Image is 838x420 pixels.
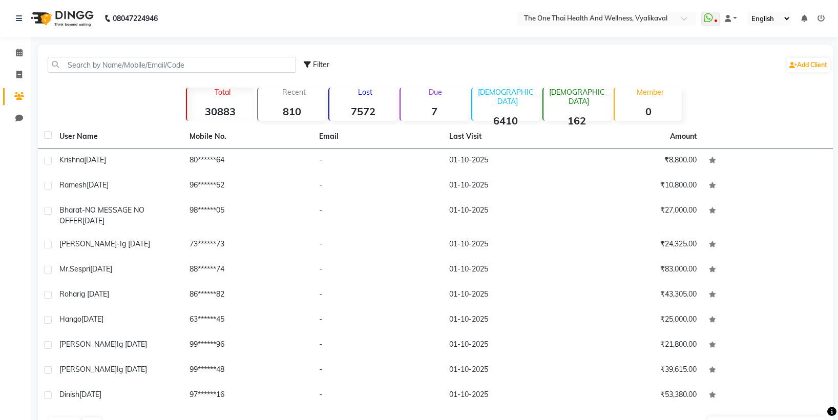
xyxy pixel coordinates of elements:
[117,365,147,374] span: ig [DATE]
[329,105,396,118] strong: 7572
[120,239,150,248] span: ig [DATE]
[443,358,573,383] td: 01-10-2025
[664,125,703,148] th: Amount
[443,174,573,199] td: 01-10-2025
[313,199,443,233] td: -
[443,308,573,333] td: 01-10-2025
[313,383,443,408] td: -
[59,340,117,349] span: [PERSON_NAME]
[313,283,443,308] td: -
[476,88,539,106] p: [DEMOGRAPHIC_DATA]
[313,333,443,358] td: -
[87,180,109,190] span: [DATE]
[333,88,396,97] p: Lost
[401,105,468,118] strong: 7
[573,174,703,199] td: ₹10,800.00
[59,365,117,374] span: [PERSON_NAME]
[117,340,147,349] span: ig [DATE]
[548,88,611,106] p: [DEMOGRAPHIC_DATA]
[443,258,573,283] td: 01-10-2025
[191,88,254,97] p: Total
[573,383,703,408] td: ₹53,380.00
[187,105,254,118] strong: 30883
[573,308,703,333] td: ₹25,000.00
[573,333,703,358] td: ₹21,800.00
[619,88,682,97] p: Member
[79,289,109,299] span: ig [DATE]
[82,216,104,225] span: [DATE]
[787,58,830,72] a: Add Client
[59,289,79,299] span: rohar
[59,155,84,164] span: krishna
[313,258,443,283] td: -
[443,125,573,149] th: Last Visit
[313,358,443,383] td: -
[79,390,101,399] span: [DATE]
[59,239,120,248] span: [PERSON_NAME]-
[573,283,703,308] td: ₹43,305.00
[573,233,703,258] td: ₹24,325.00
[573,358,703,383] td: ₹39,615.00
[59,205,144,225] span: bharat-NO MESSAGE NO OFFER
[313,308,443,333] td: -
[59,180,87,190] span: ramesh
[81,314,103,324] span: [DATE]
[615,105,682,118] strong: 0
[573,149,703,174] td: ₹8,800.00
[443,283,573,308] td: 01-10-2025
[573,199,703,233] td: ₹27,000.00
[313,174,443,199] td: -
[443,233,573,258] td: 01-10-2025
[313,60,329,69] span: Filter
[443,383,573,408] td: 01-10-2025
[59,264,90,274] span: Mr.Sespri
[84,155,106,164] span: [DATE]
[113,4,158,33] b: 08047224946
[53,125,183,149] th: User Name
[26,4,96,33] img: logo
[258,105,325,118] strong: 810
[183,125,313,149] th: Mobile No.
[48,57,296,73] input: Search by Name/Mobile/Email/Code
[59,390,79,399] span: Dinish
[313,125,443,149] th: Email
[443,149,573,174] td: 01-10-2025
[313,149,443,174] td: -
[443,199,573,233] td: 01-10-2025
[313,233,443,258] td: -
[472,114,539,127] strong: 6410
[443,333,573,358] td: 01-10-2025
[90,264,112,274] span: [DATE]
[403,88,468,97] p: Due
[59,314,81,324] span: hango
[262,88,325,97] p: Recent
[573,258,703,283] td: ₹83,000.00
[543,114,611,127] strong: 162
